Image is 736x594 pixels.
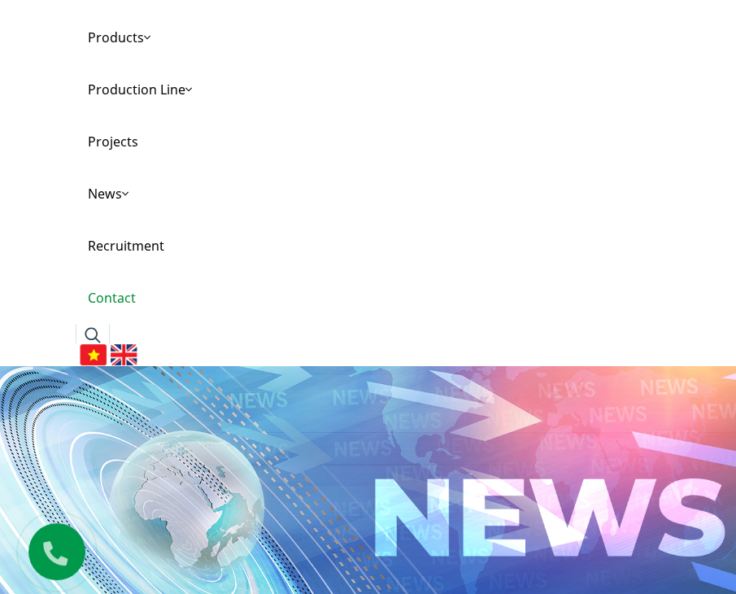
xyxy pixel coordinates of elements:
a: News [76,168,661,220]
a: Recruitment [76,220,661,272]
a: Projects [76,116,661,168]
a: Production Line [76,63,661,116]
img: Tiếng Việt [80,344,107,365]
img: English [111,344,137,365]
a: Contact [76,272,661,324]
img: search [85,327,101,343]
a: Products [76,11,661,63]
